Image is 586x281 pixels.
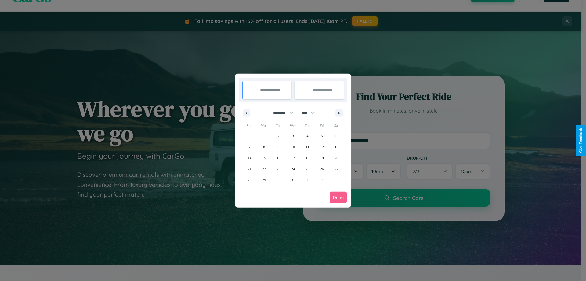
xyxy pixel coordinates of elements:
[321,131,323,142] span: 5
[248,153,251,164] span: 14
[257,175,271,186] button: 29
[286,142,300,153] button: 10
[263,131,265,142] span: 1
[242,164,257,175] button: 21
[292,131,294,142] span: 3
[278,131,280,142] span: 2
[271,131,286,142] button: 2
[320,164,324,175] span: 26
[300,153,315,164] button: 18
[242,121,257,131] span: Sun
[263,142,265,153] span: 8
[306,153,309,164] span: 18
[335,131,337,142] span: 6
[335,164,338,175] span: 27
[300,131,315,142] button: 4
[329,121,344,131] span: Sat
[248,164,251,175] span: 21
[278,142,280,153] span: 9
[315,153,329,164] button: 19
[257,153,271,164] button: 15
[286,153,300,164] button: 17
[286,175,300,186] button: 31
[329,164,344,175] button: 27
[306,131,308,142] span: 4
[335,153,338,164] span: 20
[291,164,295,175] span: 24
[330,192,347,203] button: Done
[257,131,271,142] button: 1
[291,142,295,153] span: 10
[249,142,251,153] span: 7
[329,131,344,142] button: 6
[248,175,251,186] span: 28
[277,153,280,164] span: 16
[315,142,329,153] button: 12
[257,121,271,131] span: Mon
[242,175,257,186] button: 28
[257,142,271,153] button: 8
[262,175,266,186] span: 29
[315,164,329,175] button: 26
[300,142,315,153] button: 11
[262,164,266,175] span: 22
[291,153,295,164] span: 17
[329,142,344,153] button: 13
[300,121,315,131] span: Thu
[271,164,286,175] button: 23
[335,142,338,153] span: 13
[242,142,257,153] button: 7
[320,142,324,153] span: 12
[262,153,266,164] span: 15
[271,153,286,164] button: 16
[286,131,300,142] button: 3
[315,131,329,142] button: 5
[271,142,286,153] button: 9
[286,164,300,175] button: 24
[271,121,286,131] span: Tue
[300,164,315,175] button: 25
[315,121,329,131] span: Fri
[277,164,280,175] span: 23
[286,121,300,131] span: Wed
[291,175,295,186] span: 31
[257,164,271,175] button: 22
[271,175,286,186] button: 30
[329,153,344,164] button: 20
[242,153,257,164] button: 14
[320,153,324,164] span: 19
[306,164,309,175] span: 25
[277,175,280,186] span: 30
[579,128,583,153] div: Give Feedback
[306,142,309,153] span: 11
